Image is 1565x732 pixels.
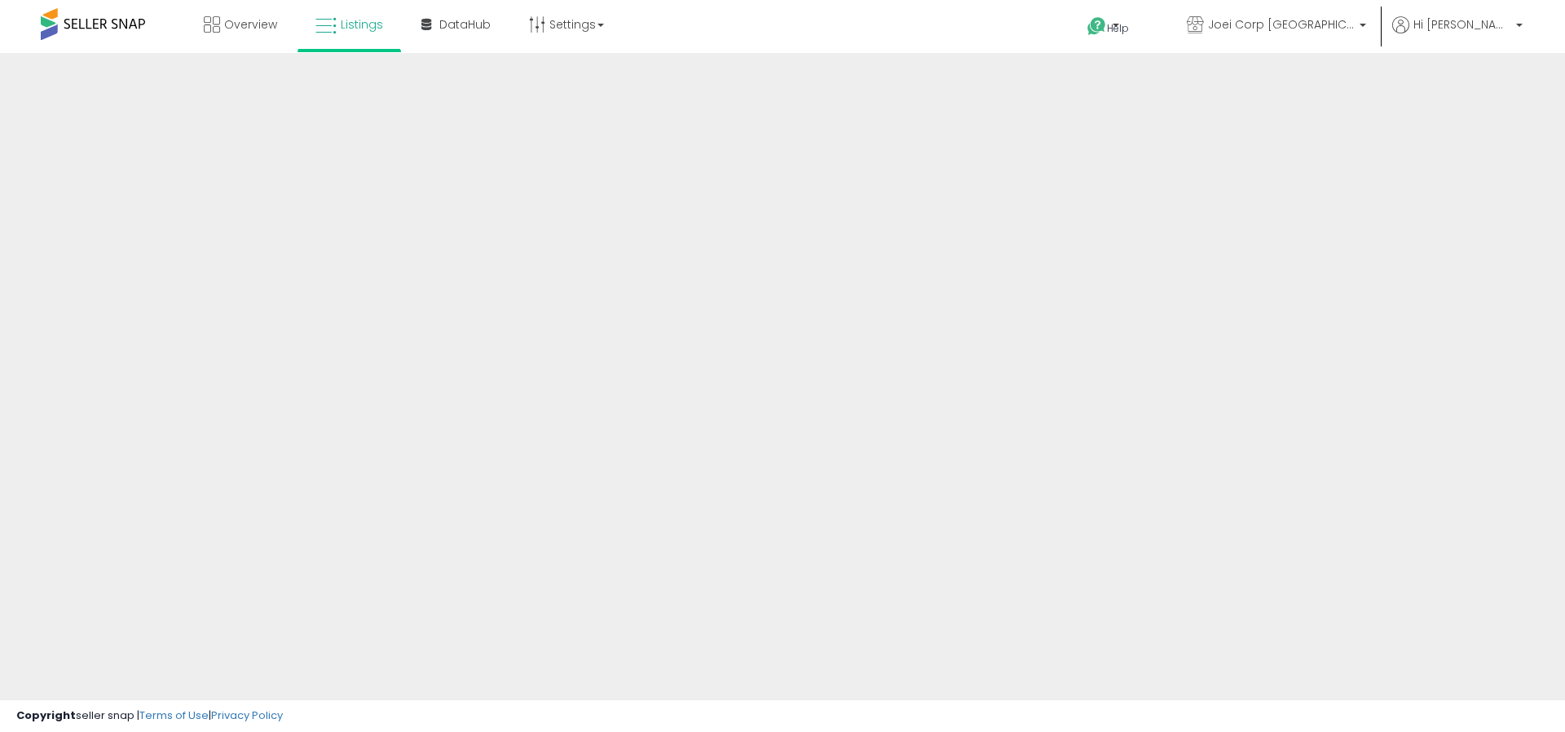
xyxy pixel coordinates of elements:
[16,708,283,724] div: seller snap | |
[1087,16,1107,37] i: Get Help
[211,708,283,723] a: Privacy Policy
[1074,4,1161,53] a: Help
[439,16,491,33] span: DataHub
[1413,16,1511,33] span: Hi [PERSON_NAME]
[139,708,209,723] a: Terms of Use
[341,16,383,33] span: Listings
[1208,16,1355,33] span: Joei Corp [GEOGRAPHIC_DATA]
[1392,16,1523,53] a: Hi [PERSON_NAME]
[224,16,277,33] span: Overview
[16,708,76,723] strong: Copyright
[1107,21,1129,35] span: Help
